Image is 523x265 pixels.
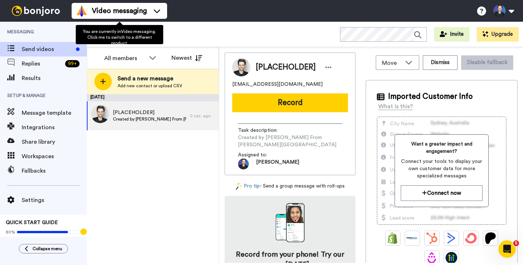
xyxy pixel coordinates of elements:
span: Send videos [22,45,73,54]
span: Assigned to: [238,151,289,159]
img: 6e068e8c-427a-4d8a-b15f-36e1abfcd730 [91,105,109,123]
span: You are currently in Video messaging . Click me to switch to a different product. [83,29,156,45]
img: download [276,203,305,242]
span: Collapse menu [33,246,62,252]
span: Created by [PERSON_NAME] From [PERSON_NAME][GEOGRAPHIC_DATA] [238,134,342,148]
div: 0 sec. ago [190,113,215,119]
button: Record [232,93,348,112]
img: Patreon [485,232,496,244]
span: [PLACEHOLDER] [256,62,316,73]
div: What is this? [378,102,413,111]
span: QUICK START GUIDE [6,220,58,225]
span: Fallbacks [22,167,87,175]
div: [DATE] [87,94,219,101]
img: Image of [PLACEHOLDER] [232,58,250,76]
span: Add new contact or upload CSV [118,83,182,89]
img: ActiveCampaign [446,232,457,244]
span: Connect your tools to display your own customer data for more specialized messages [401,158,482,180]
div: - Send a group message with roll-ups [225,182,356,190]
span: Send yourself a test [6,236,81,242]
span: Created by [PERSON_NAME] From [PERSON_NAME][GEOGRAPHIC_DATA] [113,116,186,122]
button: Disable fallback [461,55,513,70]
div: Tooltip anchor [80,228,87,235]
img: Shopify [387,232,399,244]
img: vm-color.svg [76,5,88,17]
div: All members [104,54,145,63]
span: Workspaces [22,152,87,161]
span: Send a new message [118,74,182,83]
span: Share library [22,138,87,146]
img: bj-logo-header-white.svg [9,6,63,16]
span: Integrations [22,123,87,132]
span: [PERSON_NAME] [256,159,299,169]
span: Imported Customer Info [388,91,473,102]
span: Move [382,59,401,67]
span: Task description : [238,127,289,134]
a: Pro tip [236,182,260,190]
span: [EMAIL_ADDRESS][DOMAIN_NAME] [232,81,323,88]
button: Dismiss [423,55,458,70]
button: Invite [434,27,469,42]
button: Upgrade [477,27,519,42]
span: 80% [6,229,15,235]
button: Newest [166,51,208,65]
span: Message template [22,109,87,117]
div: 99 + [65,60,80,67]
button: Connect now [401,185,482,201]
img: GoHighLevel [446,252,457,264]
img: magic-wand.svg [236,182,242,190]
span: Settings [22,196,87,205]
span: Replies [22,59,62,68]
span: 5 [513,240,519,246]
button: Collapse menu [19,244,68,253]
img: Ontraport [407,232,418,244]
img: 6be86ef7-c569-4fce-93cb-afb5ceb4fafb-1583875477.jpg [238,159,249,169]
img: Hubspot [426,232,438,244]
span: Video messaging [92,6,147,16]
img: ConvertKit [465,232,477,244]
span: [PLACEHOLDER] [113,109,186,116]
span: Results [22,74,87,83]
span: Want a greater impact and engagement? [401,140,482,155]
img: Drip [426,252,438,264]
iframe: Intercom live chat [498,240,516,258]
